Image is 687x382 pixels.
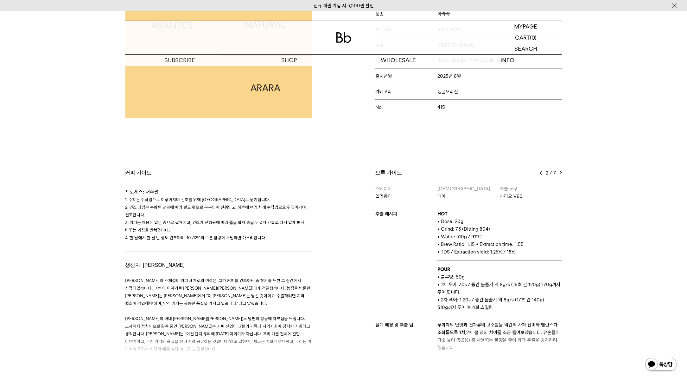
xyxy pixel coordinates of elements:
span: 싱글오리진 [437,89,458,95]
a: SHOP [234,55,344,66]
span: 2025년 8월 [437,73,461,79]
span: 스테이지 [375,186,392,192]
span: 생산자: [PERSON_NAME] [125,262,185,268]
div: 브루 가이드 [375,169,562,177]
div: 커피 가이드 [125,169,312,177]
p: SEARCH [514,43,537,54]
span: / [550,169,552,177]
span: [DEMOGRAPHIC_DATA] [437,186,490,192]
p: • Dose: 20g [437,218,562,225]
p: INFO [453,55,562,66]
span: 카테고리 [375,89,438,95]
b: POUR [437,267,450,272]
p: • 2차 푸어: 1:20s / 중간 물줄기 약 8g/s (17초 간 140g) 310g까지 푸어 후 4회 스월링 [437,296,562,311]
span: 2 [545,169,548,177]
span: [PERSON_NAME]의 아내 [PERSON_NAME]([PERSON_NAME])도 남편의 성공에 자부심을 느낍니다. 교사이자 정치인으로 활동 중인 [PERSON_NAME]... [125,316,311,352]
p: • TDS / Extraction yield: 1.25% / 18% [437,248,562,256]
a: CART (0) [489,32,562,43]
p: 추출 레시피 [375,210,438,218]
img: 카카오톡 채널 1:1 채팅 버튼 [645,357,677,372]
span: 415 [437,104,445,110]
span: [PERSON_NAME]의 스페셜티 커피 세계로의 여정은, 그가 커피를 건조하던 중 향기를 느낀 그 순간에서 시작되었습니다. 그는 이 이야기를 [PERSON_NAME]([PE... [125,278,310,306]
a: 신규 회원 가입 시 3,000원 할인 [314,3,374,9]
a: MYPAGE [489,21,562,32]
p: • Water: 310g / 91°C [437,233,562,240]
p: 레아 [437,193,500,200]
p: 엘리웨이 [375,193,438,200]
p: • Brew Ratio: 1:15 • Extraction time: 1:55 [437,240,562,248]
p: 무화과의 단맛과 견과류의 고소함을 약간의 사과 산미와 밸런스가 조화롭도록 1차,2차 물 양의 차이를 조금 줄여보았습니다. 유손율이 다소 높아 (5.9%) 총 사용되는 물양을 ... [437,321,562,352]
span: 추출 도구 [500,186,518,192]
img: 로고 [336,32,351,43]
span: 1. 수확은 수작업으로 이루어지며 건조를 위해 [GEOGRAPHIC_DATA]로 옮겨집니다. [125,197,270,202]
p: (0) [530,32,537,43]
span: 출시년월 [375,73,438,79]
span: No. [375,104,438,110]
p: WHOLESALE [344,55,453,66]
p: MYPAGE [514,21,537,32]
p: • Grind: 7.3 (Ditting 804) [437,225,562,233]
p: 하리오 V60 [500,193,562,200]
b: HOT [437,211,448,217]
a: SUBSCRIBE [125,55,234,66]
p: CART [515,32,530,43]
p: 설계 배경 및 추출 팁 [375,321,438,329]
span: 2. 건조 과정은 수확된 날짜에 따라 별도 랏으로 구분되어 진행되고, 하루에 여러 차례 수작업으로 뒤집어가며 건조합니다. [125,205,306,217]
p: • 1차 푸어: 30s / 중간 물줄기 약 8g/s (15초 간 120g) 170g까지 푸어 합니다. [437,281,562,296]
span: 프로세스: 내추럴 [125,189,159,195]
span: 7 [553,169,556,177]
span: 3. 커피는 처음에 얇은 층으로 펼쳐지고, 건조가 진행됨에 따라 줄을 합쳐 층을 두껍게 만들고 다시 얇게 펴서 바꾸는 과정을 반복합니다. [125,220,304,233]
span: 4. 한 달에서 한 달 반 정도 건조하며, 10~12%의 수분 함량에 도달하면 마무리합니다. [125,235,266,240]
p: • 블루밍: 50g [437,273,562,281]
